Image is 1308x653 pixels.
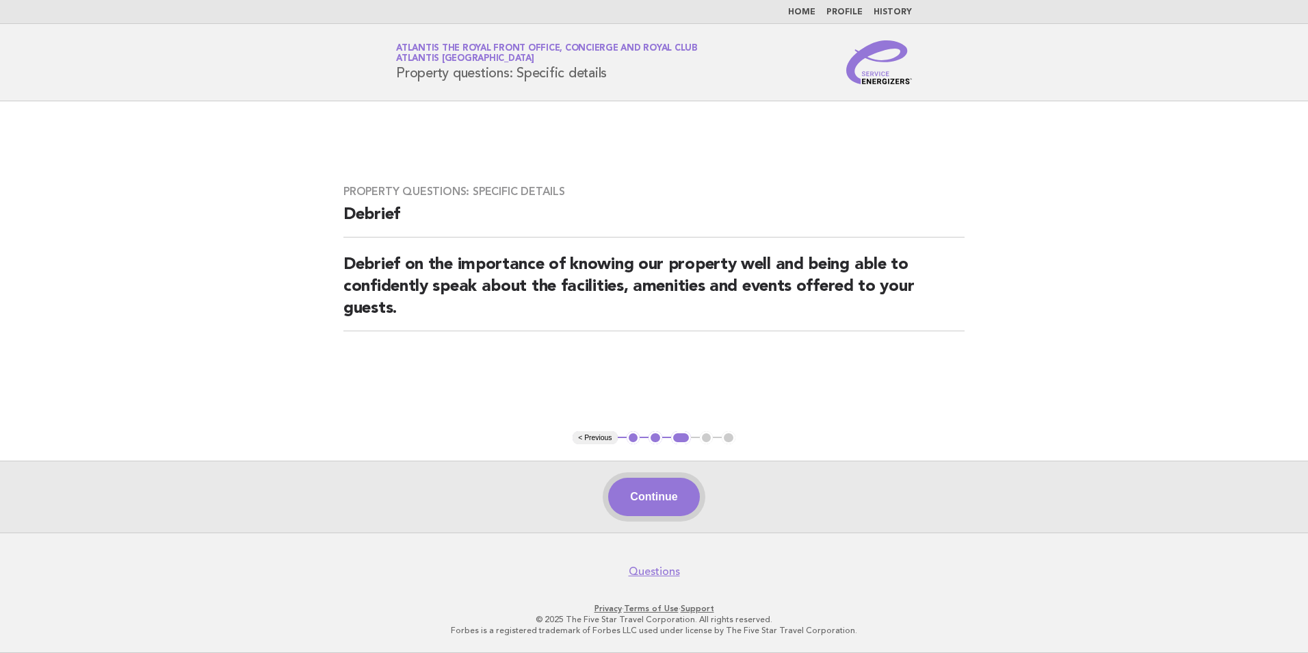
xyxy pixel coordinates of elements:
button: 2 [649,431,662,445]
a: Support [681,604,714,613]
p: Forbes is a registered trademark of Forbes LLC used under license by The Five Star Travel Corpora... [235,625,1073,636]
h1: Property questions: Specific details [396,44,698,80]
button: 1 [627,431,640,445]
button: Continue [608,478,699,516]
h2: Debrief on the importance of knowing our property well and being able to confidently speak about ... [343,254,965,331]
h3: Property questions: Specific details [343,185,965,199]
a: Atlantis The Royal Front Office, Concierge and Royal ClubAtlantis [GEOGRAPHIC_DATA] [396,44,698,63]
button: < Previous [573,431,617,445]
p: · · [235,603,1073,614]
span: Atlantis [GEOGRAPHIC_DATA] [396,55,534,64]
p: © 2025 The Five Star Travel Corporation. All rights reserved. [235,614,1073,625]
a: History [874,8,912,16]
h2: Debrief [343,204,965,238]
a: Questions [629,565,680,578]
a: Home [788,8,815,16]
img: Service Energizers [846,40,912,84]
button: 3 [671,431,691,445]
a: Terms of Use [624,604,679,613]
a: Privacy [594,604,622,613]
a: Profile [826,8,863,16]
